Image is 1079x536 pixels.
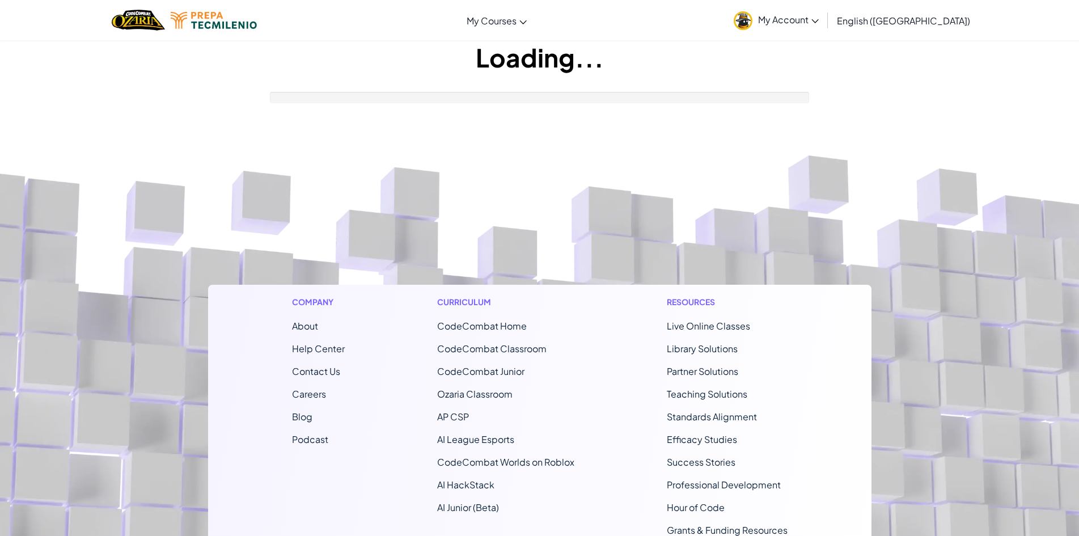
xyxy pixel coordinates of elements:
a: Standards Alignment [667,411,757,423]
span: Contact Us [292,365,340,377]
span: English ([GEOGRAPHIC_DATA]) [837,15,970,27]
a: Ozaria Classroom [437,388,513,400]
a: CodeCombat Worlds on Roblox [437,456,574,468]
span: My Courses [467,15,517,27]
a: Partner Solutions [667,365,738,377]
a: AI Junior (Beta) [437,501,499,513]
a: Library Solutions [667,343,738,354]
img: Home [112,9,164,32]
a: Help Center [292,343,345,354]
a: Ozaria by CodeCombat logo [112,9,164,32]
span: My Account [758,14,819,26]
a: AI HackStack [437,479,494,491]
a: Podcast [292,433,328,445]
a: English ([GEOGRAPHIC_DATA]) [831,5,976,36]
a: Efficacy Studies [667,433,737,445]
a: CodeCombat Classroom [437,343,547,354]
a: My Account [728,2,824,38]
h1: Curriculum [437,296,574,308]
a: Careers [292,388,326,400]
span: CodeCombat Home [437,320,527,332]
h1: Resources [667,296,788,308]
a: Hour of Code [667,501,725,513]
a: Grants & Funding Resources [667,524,788,536]
h1: Company [292,296,345,308]
a: AP CSP [437,411,469,423]
a: Teaching Solutions [667,388,747,400]
a: Success Stories [667,456,735,468]
a: CodeCombat Junior [437,365,524,377]
a: My Courses [461,5,532,36]
img: avatar [734,11,752,30]
img: Tecmilenio logo [171,12,257,29]
a: Blog [292,411,312,423]
a: Live Online Classes [667,320,750,332]
a: About [292,320,318,332]
a: AI League Esports [437,433,514,445]
a: Professional Development [667,479,781,491]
